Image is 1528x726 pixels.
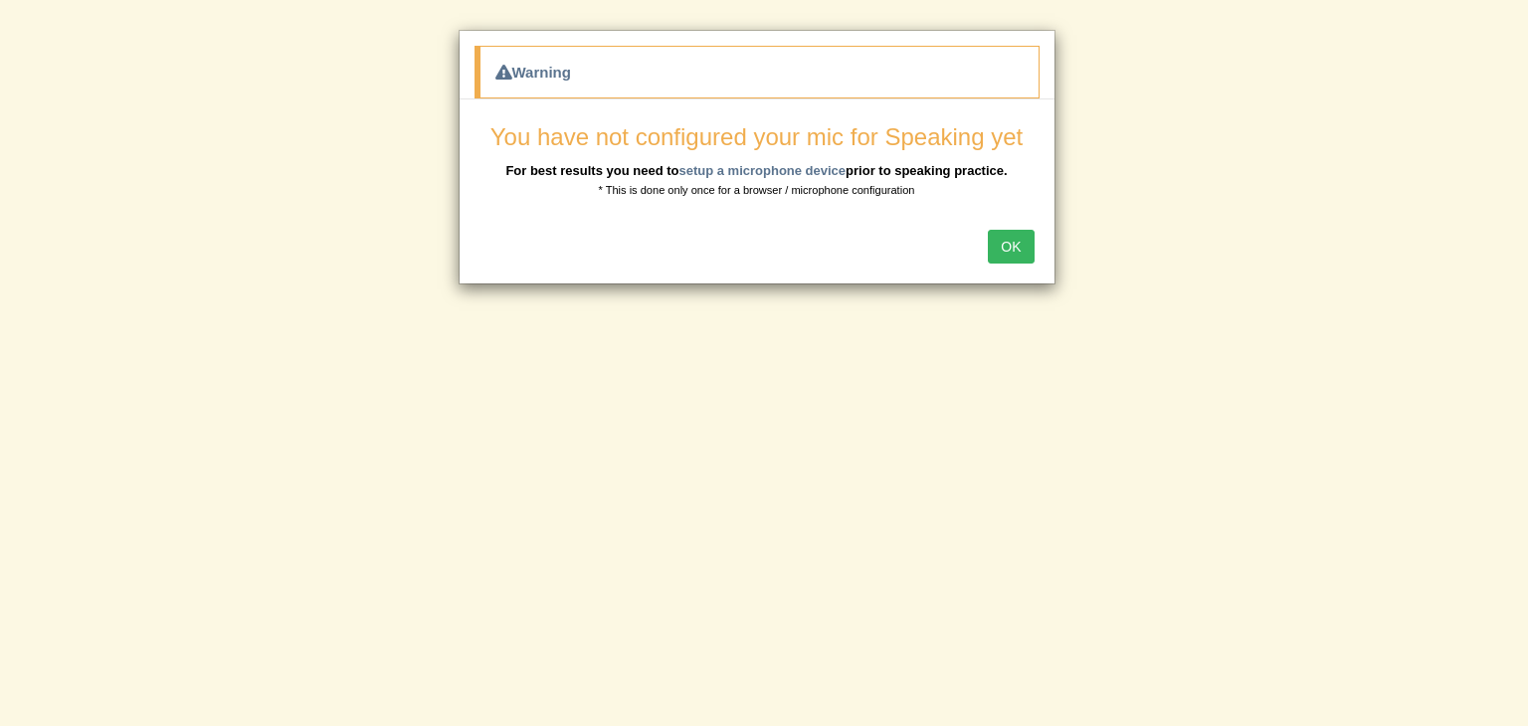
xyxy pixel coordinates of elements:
[988,230,1034,264] button: OK
[490,123,1023,150] span: You have not configured your mic for Speaking yet
[678,163,846,178] a: setup a microphone device
[505,163,1007,178] b: For best results you need to prior to speaking practice.
[475,46,1040,98] div: Warning
[599,184,915,196] small: * This is done only once for a browser / microphone configuration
